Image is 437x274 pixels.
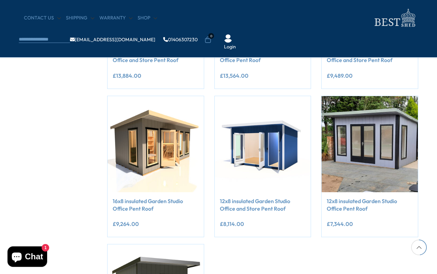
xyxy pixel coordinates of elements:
[220,197,306,213] a: 12x8 insulated Garden Studio Office and Store Pent Roof
[327,197,413,213] a: 12x8 insulated Garden Studio Office Pent Roof
[70,37,155,42] a: [EMAIL_ADDRESS][DOMAIN_NAME]
[138,15,157,21] a: Shop
[113,73,141,78] ins: £13,884.00
[327,221,353,227] ins: £7,344.00
[113,221,139,227] ins: £9,264.00
[113,197,199,213] a: 16x8 insulated Garden Studio Office Pent Roof
[327,73,353,78] ins: £9,489.00
[220,221,244,227] ins: £8,114.00
[66,15,94,21] a: Shipping
[108,96,204,192] img: 16x8 insulated Garden Studio Office Pent Roof - Best Shed
[224,44,236,50] a: Login
[208,33,214,39] span: 0
[99,15,132,21] a: Warranty
[224,34,232,43] img: User Icon
[322,96,418,192] img: 12x8 insulated Garden Studio Office Pent Roof - Best Shed
[370,7,418,29] img: logo
[220,73,249,78] ins: £13,564.00
[5,246,49,269] inbox-online-store-chat: Shopify online store chat
[205,36,211,43] a: 0
[215,96,311,192] img: 12x8 insulated Garden Studio Office and Store Pent Roof - Best Shed
[163,37,198,42] a: 01406307230
[24,15,61,21] a: CONTACT US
